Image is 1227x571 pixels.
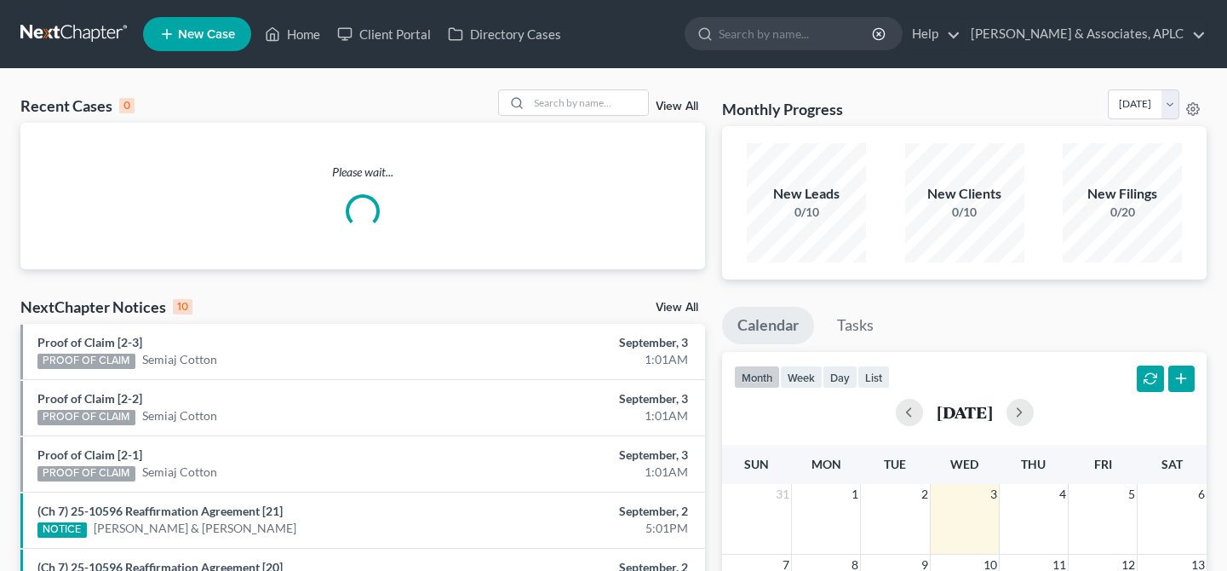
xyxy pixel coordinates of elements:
[811,457,841,471] span: Mon
[37,447,142,462] a: Proof of Claim [2-1]
[483,464,688,481] div: 1:01AM
[903,19,960,49] a: Help
[142,464,217,481] a: Semiaj Cotton
[37,391,142,406] a: Proof of Claim [2-2]
[1094,457,1112,471] span: Fri
[857,366,890,389] button: list
[483,447,688,464] div: September, 3
[37,410,135,425] div: PROOF OF CLAIM
[1161,457,1183,471] span: Sat
[747,204,866,221] div: 0/10
[94,520,296,537] a: [PERSON_NAME] & [PERSON_NAME]
[256,19,329,49] a: Home
[780,366,823,389] button: week
[20,164,705,181] p: Please wait...
[656,302,698,314] a: View All
[178,28,235,41] span: New Case
[483,351,688,368] div: 1:01AM
[905,184,1024,204] div: New Clients
[656,101,698,112] a: View All
[962,19,1206,49] a: [PERSON_NAME] & Associates, APLC
[937,403,993,421] h2: [DATE]
[989,484,999,505] span: 3
[483,390,688,407] div: September, 3
[744,457,769,471] span: Sun
[722,99,843,119] h3: Monthly Progress
[884,457,906,471] span: Tue
[37,466,135,482] div: PROOF OF CLAIM
[119,98,135,113] div: 0
[37,504,283,518] a: (Ch 7) 25-10596 Reaffirmation Agreement [21]
[142,351,217,368] a: Semiaj Cotton
[747,184,866,204] div: New Leads
[920,484,930,505] span: 2
[722,307,814,344] a: Calendar
[950,457,978,471] span: Wed
[37,522,87,538] div: NOTICE
[905,204,1024,221] div: 0/10
[483,503,688,520] div: September, 2
[142,407,217,424] a: Semiaj Cotton
[20,95,135,116] div: Recent Cases
[1063,204,1182,221] div: 0/20
[37,335,142,349] a: Proof of Claim [2-3]
[1196,484,1207,505] span: 6
[529,90,648,115] input: Search by name...
[20,297,192,317] div: NextChapter Notices
[1021,457,1046,471] span: Thu
[719,18,874,49] input: Search by name...
[329,19,439,49] a: Client Portal
[173,299,192,314] div: 10
[734,366,780,389] button: month
[1058,484,1068,505] span: 4
[823,366,857,389] button: day
[483,407,688,424] div: 1:01AM
[37,354,135,369] div: PROOF OF CLAIM
[1127,484,1137,505] span: 5
[850,484,860,505] span: 1
[483,334,688,351] div: September, 3
[1063,184,1182,204] div: New Filings
[483,520,688,537] div: 5:01PM
[439,19,570,49] a: Directory Cases
[774,484,791,505] span: 31
[822,307,889,344] a: Tasks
